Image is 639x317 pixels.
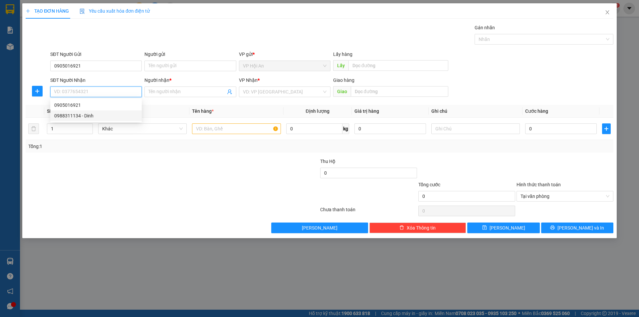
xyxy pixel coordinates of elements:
[54,112,138,119] div: 0988311134 - Dinh
[557,224,604,232] span: [PERSON_NAME] và In
[50,100,142,110] div: 0905016921
[239,51,330,58] div: VP gửi
[351,86,448,97] input: Dọc đường
[550,225,555,231] span: printer
[50,110,142,121] div: 0988311134 - Dinh
[418,182,440,187] span: Tổng cước
[354,108,379,114] span: Giá trị hàng
[333,78,354,83] span: Giao hàng
[521,191,609,201] span: Tại văn phòng
[407,224,436,232] span: Xóa Thông tin
[333,52,352,57] span: Lấy hàng
[490,224,525,232] span: [PERSON_NAME]
[605,10,610,15] span: close
[429,105,523,118] th: Ghi chú
[467,223,539,233] button: save[PERSON_NAME]
[80,8,150,14] span: Yêu cầu xuất hóa đơn điện tử
[192,108,214,114] span: Tên hàng
[602,123,611,134] button: plus
[541,223,613,233] button: printer[PERSON_NAME] và In
[28,123,39,134] button: delete
[302,224,337,232] span: [PERSON_NAME]
[517,182,561,187] label: Hình thức thanh toán
[243,61,326,71] span: VP Hội An
[227,89,232,94] span: user-add
[369,223,466,233] button: deleteXóa Thông tin
[50,51,142,58] div: SĐT Người Gửi
[271,223,368,233] button: [PERSON_NAME]
[192,123,281,134] input: VD: Bàn, Ghế
[28,143,247,150] div: Tổng: 1
[431,123,520,134] input: Ghi Chú
[333,86,351,97] span: Giao
[102,124,183,134] span: Khác
[348,60,448,71] input: Dọc đường
[342,123,349,134] span: kg
[598,3,617,22] button: Close
[144,77,236,84] div: Người nhận
[239,78,258,83] span: VP Nhận
[525,108,548,114] span: Cước hàng
[306,108,329,114] span: Định lượng
[80,9,85,14] img: icon
[354,123,426,134] input: 0
[602,126,610,131] span: plus
[26,9,30,13] span: plus
[32,86,43,96] button: plus
[333,60,348,71] span: Lấy
[50,77,142,84] div: SĐT Người Nhận
[475,25,495,30] label: Gán nhãn
[482,225,487,231] span: save
[54,101,138,109] div: 0905016921
[26,8,69,14] span: TẠO ĐƠN HÀNG
[32,88,42,94] span: plus
[399,225,404,231] span: delete
[47,108,52,114] span: SL
[144,51,236,58] div: Người gửi
[320,159,335,164] span: Thu Hộ
[319,206,418,218] div: Chưa thanh toán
